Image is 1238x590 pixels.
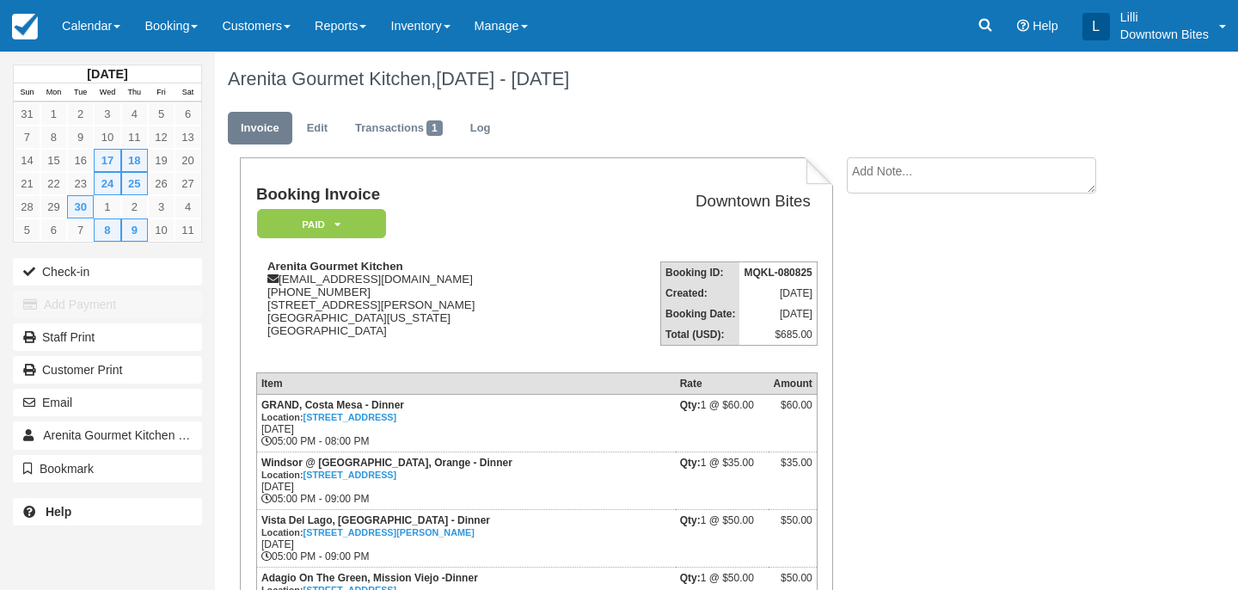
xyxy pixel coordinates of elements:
span: 111 [178,428,205,444]
small: Location: [261,470,396,480]
a: [STREET_ADDRESS][PERSON_NAME] [303,527,475,538]
th: Item [256,372,675,394]
a: [STREET_ADDRESS] [303,470,397,480]
em: Paid [257,209,386,239]
h1: Booking Invoice [256,186,583,204]
a: 2 [67,102,94,126]
a: 7 [14,126,40,149]
th: Booking Date: [661,304,740,324]
a: 8 [94,218,120,242]
a: 3 [94,102,120,126]
th: Created: [661,283,740,304]
button: Bookmark [13,455,202,482]
a: 6 [40,218,67,242]
a: 30 [67,195,94,218]
a: Customer Print [13,356,202,384]
a: 21 [14,172,40,195]
a: 1 [94,195,120,218]
div: $60.00 [773,399,812,425]
img: checkfront-main-nav-mini-logo.png [12,14,38,40]
a: 1 [40,102,67,126]
td: 1 @ $60.00 [676,394,769,452]
td: $685.00 [739,324,817,346]
span: [DATE] - [DATE] [436,68,569,89]
a: 16 [67,149,94,172]
p: Downtown Bites [1120,26,1209,43]
th: Tue [67,83,94,102]
a: 10 [94,126,120,149]
strong: Vista Del Lago, [GEOGRAPHIC_DATA] - Dinner [261,514,490,538]
a: 3 [148,195,175,218]
a: 26 [148,172,175,195]
td: [DATE] 05:00 PM - 09:00 PM [256,509,675,567]
span: 1 [426,120,443,136]
a: 5 [148,102,175,126]
a: Paid [256,208,380,240]
a: 12 [148,126,175,149]
a: 18 [121,149,148,172]
th: Booking ID: [661,262,740,284]
a: Help [13,498,202,525]
a: Arenita Gourmet Kitchen 111 [13,421,202,449]
a: 27 [175,172,201,195]
th: Sat [175,83,201,102]
a: 23 [67,172,94,195]
h1: Arenita Gourmet Kitchen, [228,69,1131,89]
a: 9 [121,218,148,242]
small: Location: [261,412,396,422]
strong: Qty [680,399,701,411]
a: 4 [175,195,201,218]
td: [DATE] 05:00 PM - 08:00 PM [256,394,675,452]
i: Help [1017,20,1029,32]
div: [EMAIL_ADDRESS][DOMAIN_NAME] [PHONE_NUMBER] [STREET_ADDRESS][PERSON_NAME] [GEOGRAPHIC_DATA][US_ST... [256,260,583,359]
a: 19 [148,149,175,172]
a: 31 [14,102,40,126]
a: 20 [175,149,201,172]
a: 13 [175,126,201,149]
th: Mon [40,83,67,102]
a: 24 [94,172,120,195]
a: 28 [14,195,40,218]
a: [STREET_ADDRESS] [303,412,397,422]
div: $50.00 [773,514,812,540]
strong: Windsor @ [GEOGRAPHIC_DATA], Orange - Dinner [261,457,512,481]
div: L [1082,13,1110,40]
a: Edit [294,112,340,145]
th: Amount [769,372,817,394]
a: 8 [40,126,67,149]
span: Arenita Gourmet Kitchen [43,428,175,442]
a: Staff Print [13,323,202,351]
a: 14 [14,149,40,172]
td: 1 @ $50.00 [676,509,769,567]
h2: Downtown Bites [590,193,811,211]
a: Invoice [228,112,292,145]
strong: Qty [680,572,701,584]
td: 1 @ $35.00 [676,452,769,509]
a: 29 [40,195,67,218]
th: Sun [14,83,40,102]
small: Location: [261,527,475,538]
a: 11 [121,126,148,149]
a: 10 [148,218,175,242]
a: 22 [40,172,67,195]
button: Add Payment [13,291,202,318]
button: Check-in [13,258,202,286]
th: Thu [121,83,148,102]
strong: Qty [680,457,701,469]
strong: MQKL-080825 [744,267,812,279]
a: Log [457,112,504,145]
div: $35.00 [773,457,812,482]
a: 5 [14,218,40,242]
strong: Arenita Gourmet Kitchen [267,260,403,273]
span: Help [1033,19,1058,33]
a: 4 [121,102,148,126]
strong: GRAND, Costa Mesa - Dinner [261,399,404,423]
a: Transactions1 [342,112,456,145]
a: 17 [94,149,120,172]
th: Fri [148,83,175,102]
a: 15 [40,149,67,172]
button: Email [13,389,202,416]
a: 2 [121,195,148,218]
td: [DATE] 05:00 PM - 09:00 PM [256,452,675,509]
a: 9 [67,126,94,149]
